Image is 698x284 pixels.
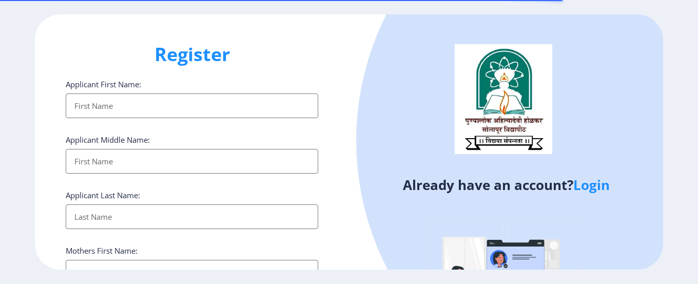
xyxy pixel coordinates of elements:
label: Applicant Last Name: [66,190,140,200]
label: Applicant Middle Name: [66,135,150,145]
h1: Register [66,42,318,67]
label: Applicant First Name: [66,79,141,89]
input: Last Name [66,204,318,229]
h4: Already have an account? [357,177,655,193]
a: Login [573,176,610,194]
img: logo [455,44,552,154]
input: First Name [66,93,318,118]
input: First Name [66,149,318,174]
label: Mothers First Name: [66,245,138,256]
